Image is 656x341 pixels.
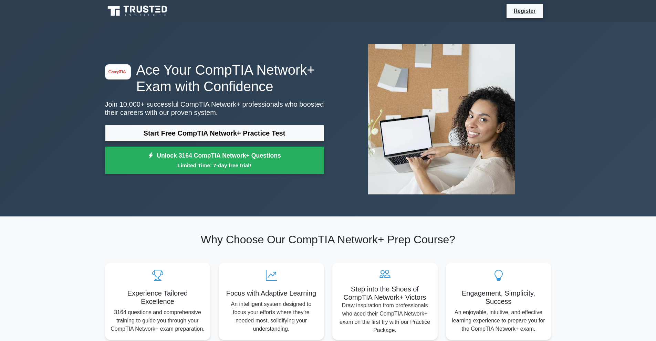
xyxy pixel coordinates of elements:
p: An intelligent system designed to focus your efforts where they're needed most, solidifying your ... [224,300,319,333]
h5: Engagement, Simplicity, Success [451,289,546,306]
p: Join 10,000+ successful CompTIA Network+ professionals who boosted their careers with our proven ... [105,100,324,117]
h1: Ace Your CompTIA Network+ Exam with Confidence [105,62,324,95]
h5: Focus with Adaptive Learning [224,289,319,297]
p: An enjoyable, intuitive, and effective learning experience to prepare you for the CompTIA Network... [451,308,546,333]
h5: Experience Tailored Excellence [111,289,205,306]
p: Draw inspiration from professionals who aced their CompTIA Network+ exam on the first try with ou... [338,301,432,334]
a: Unlock 3164 CompTIA Network+ QuestionsLimited Time: 7-day free trial! [105,147,324,174]
a: Register [509,7,540,15]
p: 3164 questions and comprehensive training to guide you through your CompTIA Network+ exam prepara... [111,308,205,333]
h5: Step into the Shoes of CompTIA Network+ Victors [338,285,432,301]
h2: Why Choose Our CompTIA Network+ Prep Course? [105,233,551,246]
small: Limited Time: 7-day free trial! [114,161,315,169]
a: Start Free CompTIA Network+ Practice Test [105,125,324,141]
